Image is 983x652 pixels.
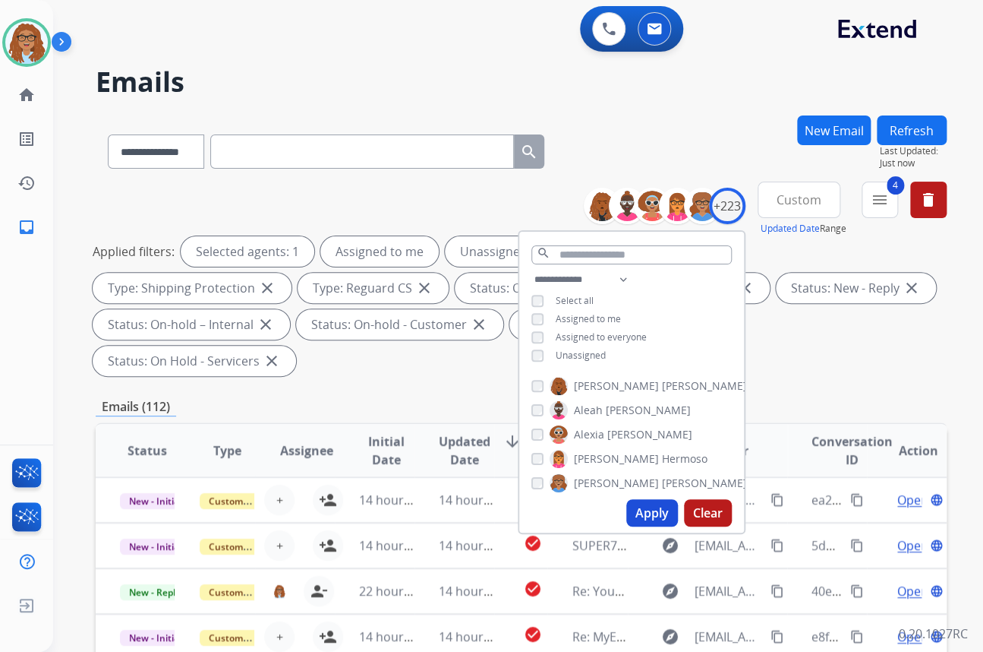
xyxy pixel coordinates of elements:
mat-icon: home [17,86,36,104]
mat-icon: search [537,246,550,260]
span: + [276,536,283,555]
mat-icon: language [930,493,944,507]
span: Open [897,491,928,509]
mat-icon: close [415,279,433,297]
span: Customer Support [200,584,298,600]
span: [PERSON_NAME] [607,427,692,442]
span: Open [897,582,928,600]
mat-icon: language [930,584,944,598]
div: Unassigned [445,236,543,267]
span: Last Updated: [880,145,947,157]
button: Custom [758,182,840,218]
span: Re: MyExtend Verification Code [572,628,749,645]
mat-icon: close [258,279,276,297]
button: Apply [626,499,678,527]
div: Status: On-hold – Internal [93,309,290,340]
span: Assignee [280,442,333,460]
span: Alexia [574,427,604,442]
mat-icon: check_circle [524,625,542,644]
div: Type: Reguard CS [298,273,449,303]
span: Select all [556,294,594,307]
span: [PERSON_NAME] [662,378,747,394]
h2: Emails [96,67,947,97]
span: Range [761,222,846,235]
span: Hermoso [662,451,707,467]
button: + [264,530,295,561]
div: Status: Open - All [455,273,603,303]
span: Initial Date [359,432,414,469]
span: Conversation ID [811,432,893,469]
mat-icon: person_add [319,491,337,509]
div: Selected agents: 1 [181,236,314,267]
span: 14 hours ago [439,492,514,508]
div: Status: On-hold - Customer [296,309,503,340]
button: + [264,622,295,652]
span: [EMAIL_ADDRESS][DOMAIN_NAME] [695,628,762,646]
img: agent-avatar [273,584,285,597]
div: Status: New - Reply [776,273,936,303]
mat-icon: arrow_downward [503,432,521,451]
mat-icon: check_circle [524,534,542,552]
button: + [264,485,295,515]
mat-icon: person_remove [310,582,328,600]
mat-icon: menu [871,191,889,209]
mat-icon: content_copy [850,630,864,644]
mat-icon: explore [661,536,679,555]
span: Unassigned [556,349,606,362]
span: 14 hours ago [359,628,434,645]
span: Assigned to me [556,312,621,325]
span: Open [897,536,928,555]
span: Custom [777,197,821,203]
button: Clear [684,499,732,527]
span: Type [213,442,241,460]
mat-icon: list_alt [17,130,36,148]
span: Assigned to everyone [556,331,647,343]
mat-icon: history [17,174,36,192]
div: +223 [709,188,745,224]
span: 14 hours ago [439,583,514,600]
span: Customer Support [200,493,298,509]
span: New - Initial [120,493,191,509]
span: Customer Support [200,630,298,646]
mat-icon: close [736,279,755,297]
div: Status: On Hold - Pending Parts [509,309,741,340]
span: Just now [880,157,947,169]
span: [PERSON_NAME] [574,476,659,491]
span: + [276,491,283,509]
span: 4 [887,176,904,195]
mat-icon: check_circle [524,580,542,598]
p: Applied filters: [93,242,175,261]
span: Status [128,442,167,460]
mat-icon: content_copy [850,539,864,552]
span: Updated Date [439,432,490,469]
span: Customer Support [200,539,298,555]
span: + [276,628,283,646]
button: 4 [862,182,898,218]
span: [PERSON_NAME] [662,476,747,491]
span: [EMAIL_ADDRESS][DOMAIN_NAME] [695,582,762,600]
mat-icon: content_copy [770,539,784,552]
span: 14 hours ago [439,537,514,554]
span: Re: Your repaired product is ready for pickup [572,583,830,600]
span: 14 hours ago [359,537,434,554]
mat-icon: close [257,315,275,334]
p: 0.20.1027RC [899,625,968,643]
img: avatar [5,21,48,64]
mat-icon: content_copy [770,584,784,598]
mat-icon: close [263,352,281,370]
mat-icon: close [470,315,488,334]
span: 14 hours ago [359,492,434,508]
span: [EMAIL_ADDRESS][DOMAIN_NAME] [695,536,762,555]
div: Status: On Hold - Servicers [93,346,296,376]
mat-icon: content_copy [850,584,864,598]
span: 22 hours ago [359,583,434,600]
button: New Email [797,116,871,145]
button: Refresh [877,116,947,145]
th: Action [867,424,947,477]
span: Open [897,628,928,646]
span: [PERSON_NAME] [574,451,659,467]
mat-icon: close [903,279,921,297]
span: New - Initial [120,630,191,646]
mat-icon: content_copy [850,493,864,507]
span: [PERSON_NAME] [574,378,659,394]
